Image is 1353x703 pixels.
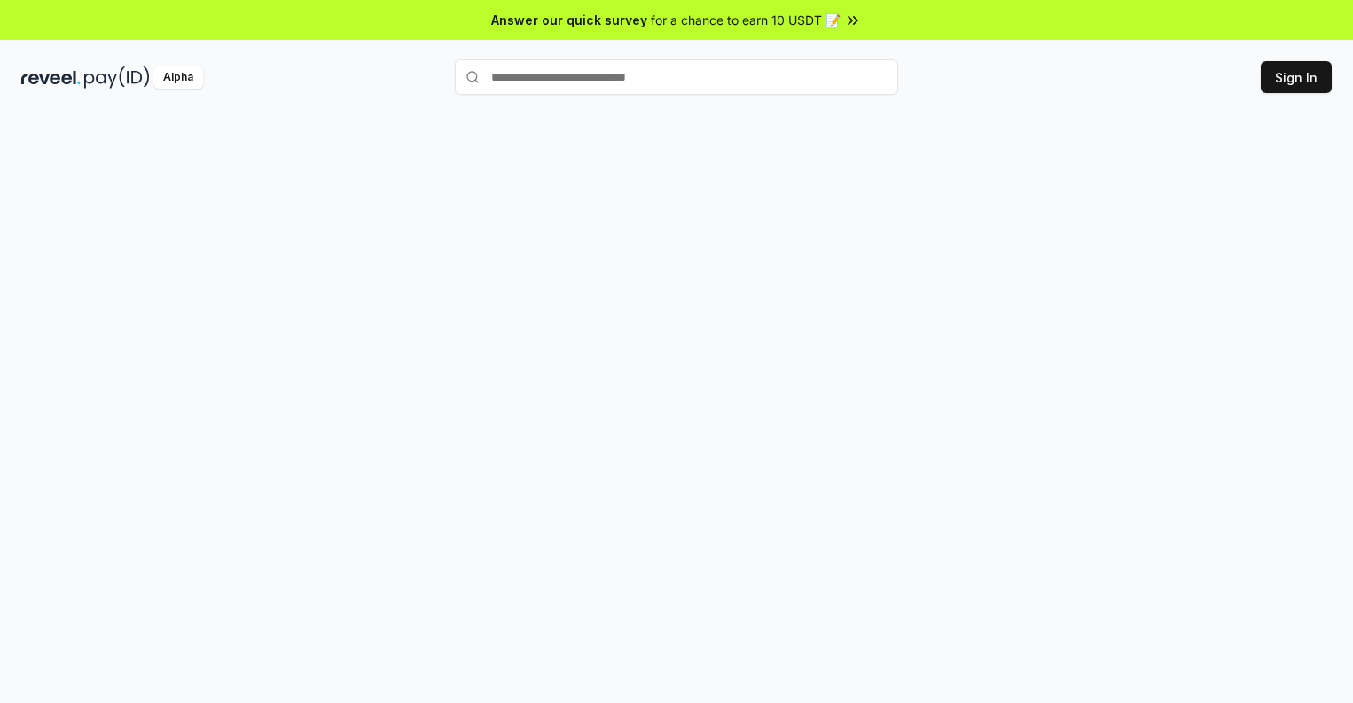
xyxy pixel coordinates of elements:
[153,66,203,89] div: Alpha
[651,11,841,29] span: for a chance to earn 10 USDT 📝
[1261,61,1332,93] button: Sign In
[84,66,150,89] img: pay_id
[491,11,647,29] span: Answer our quick survey
[21,66,81,89] img: reveel_dark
